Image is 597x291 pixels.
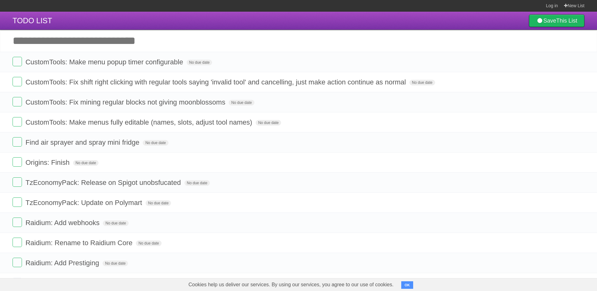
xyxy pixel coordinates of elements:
label: Done [13,258,22,267]
label: Done [13,57,22,66]
span: CustomTools: Make menus fully editable (names, slots, adjust tool names) [25,118,254,126]
span: Raidium: Add webhooks [25,219,101,227]
span: Raidium: Rename to Raidium Core [25,239,134,247]
span: No due date [146,200,171,206]
span: No due date [103,261,128,266]
b: This List [556,18,577,24]
label: Done [13,157,22,167]
span: Cookies help us deliver our services. By using our services, you agree to our use of cookies. [182,278,400,291]
span: Raidium: Add Prestiging [25,259,101,267]
label: Done [13,238,22,247]
span: No due date [103,220,128,226]
label: Done [13,177,22,187]
span: No due date [256,120,281,126]
label: Done [13,117,22,127]
span: CustomTools: Fix shift right clicking with regular tools saying 'invalid tool' and cancelling, ju... [25,78,408,86]
label: Done [13,197,22,207]
span: No due date [73,160,99,166]
span: No due date [136,240,161,246]
span: No due date [229,100,254,105]
span: Find air sprayer and spray mini fridge [25,138,141,146]
span: Origins: Finish [25,159,71,166]
span: TzEconomyPack: Update on Polymart [25,199,144,207]
button: OK [401,281,413,289]
span: CustomTools: Fix mining regular blocks not giving moonblossoms [25,98,227,106]
span: CustomTools: Make menu popup timer configurable [25,58,185,66]
span: TzEconomyPack: Release on Spigot unobsfucated [25,179,182,186]
span: TODO LIST [13,16,52,25]
label: Done [13,137,22,147]
span: No due date [187,60,212,65]
label: Done [13,218,22,227]
label: Done [13,77,22,86]
span: No due date [409,80,435,85]
label: Done [13,278,22,287]
label: Done [13,97,22,106]
a: SaveThis List [529,14,584,27]
span: No due date [143,140,168,146]
span: No due date [184,180,210,186]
